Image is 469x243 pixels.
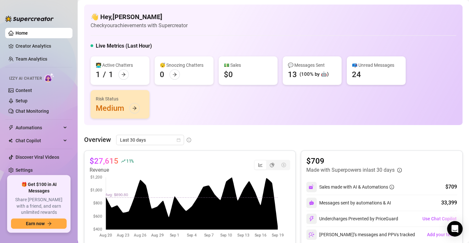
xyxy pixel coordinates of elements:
[16,135,61,146] span: Chat Copilot
[306,214,398,224] div: Undercharges Prevented by PriceGuard
[96,62,144,69] div: 👩‍💻 Active Chatters
[187,138,191,142] span: info-circle
[90,166,134,174] article: Revenue
[11,181,67,194] span: 🎁 Get $100 in AI Messages
[16,88,32,93] a: Content
[160,62,208,69] div: 😴 Snoozing Chatters
[270,163,274,167] span: pie-chart
[96,95,144,102] div: Risk Status
[26,221,45,226] span: Earn now
[47,221,52,226] span: arrow-right
[309,232,314,237] img: svg%3e
[309,216,314,222] img: svg%3e
[224,69,233,80] div: $0
[306,229,415,240] div: [PERSON_NAME]’s messages and PPVs tracked
[120,135,180,145] span: Last 30 days
[177,138,180,142] span: calendar
[16,98,27,103] a: Setup
[254,160,290,170] div: segmented control
[8,138,13,143] img: Chat Copilot
[306,198,391,208] div: Messages sent by automations & AI
[16,168,33,173] a: Settings
[288,69,297,80] div: 13
[422,216,457,221] span: Use Chat Copilot
[281,163,286,167] span: dollar-circle
[126,158,134,164] span: 11 %
[132,106,137,110] span: arrow-right
[258,163,263,167] span: line-chart
[352,62,400,69] div: 📪 Unread Messages
[397,168,402,172] span: info-circle
[44,73,54,82] img: AI Chatter
[16,30,28,36] a: Home
[16,109,49,114] a: Chat Monitoring
[445,183,457,191] div: $709
[16,56,47,62] a: Team Analytics
[109,69,113,80] div: 1
[96,42,152,50] h5: Live Metrics (Last Hour)
[16,155,59,160] a: Discover Viral Videos
[84,135,111,145] article: Overview
[309,200,314,205] img: svg%3e
[91,12,188,21] h4: 👋 Hey, [PERSON_NAME]
[8,125,14,130] span: thunderbolt
[9,75,42,82] span: Izzy AI Chatter
[121,72,126,77] span: arrow-right
[160,69,164,80] div: 0
[90,156,118,166] article: $27,615
[224,62,272,69] div: 💵 Sales
[306,156,402,166] article: $709
[306,166,395,174] article: Made with Superpowers in last 30 days
[288,62,336,69] div: 💬 Messages Sent
[422,214,457,224] button: Use Chat Copilot
[91,21,188,29] article: Check your achievements with Supercreator
[427,232,457,237] span: Add your team
[5,16,54,22] img: logo-BBDzfeDw.svg
[319,183,394,191] div: Sales made with AI & Automations
[300,71,329,78] div: (100% by 🤖)
[121,159,125,163] span: rise
[352,69,361,80] div: 24
[441,199,457,207] div: 33,399
[11,197,67,216] span: Share [PERSON_NAME] with a friend, and earn unlimited rewards
[447,221,463,237] div: Open Intercom Messenger
[16,41,67,51] a: Creator Analytics
[427,229,457,240] button: Add your team
[11,218,67,229] button: Earn nowarrow-right
[389,185,394,189] span: info-circle
[172,72,177,77] span: arrow-right
[96,69,100,80] div: 1
[16,122,61,133] span: Automations
[309,184,314,190] img: svg%3e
